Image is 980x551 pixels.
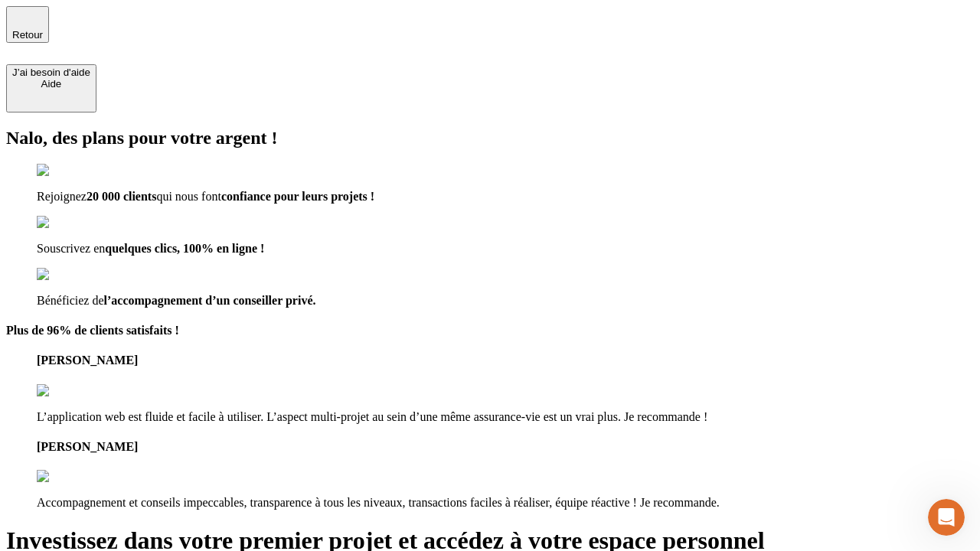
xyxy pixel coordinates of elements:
p: Accompagnement et conseils impeccables, transparence à tous les niveaux, transactions faciles à r... [37,496,974,510]
h2: Nalo, des plans pour votre argent ! [6,128,974,148]
span: 20 000 clients [87,190,157,203]
span: qui nous font [156,190,220,203]
img: checkmark [37,216,103,230]
button: Retour [6,6,49,43]
span: Retour [12,29,43,41]
h4: [PERSON_NAME] [37,354,974,367]
div: J’ai besoin d'aide [12,67,90,78]
span: Rejoignez [37,190,87,203]
span: l’accompagnement d’un conseiller privé. [104,294,316,307]
img: reviews stars [37,384,113,398]
h4: Plus de 96% de clients satisfaits ! [6,324,974,337]
span: Bénéficiez de [37,294,104,307]
img: checkmark [37,268,103,282]
img: checkmark [37,164,103,178]
p: L’application web est fluide et facile à utiliser. L’aspect multi-projet au sein d’une même assur... [37,410,974,424]
span: confiance pour leurs projets ! [221,190,374,203]
span: quelques clics, 100% en ligne ! [105,242,264,255]
img: reviews stars [37,470,113,484]
div: Aide [12,78,90,90]
span: Souscrivez en [37,242,105,255]
iframe: Intercom live chat [928,499,965,536]
button: J’ai besoin d'aideAide [6,64,96,112]
h4: [PERSON_NAME] [37,440,974,454]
